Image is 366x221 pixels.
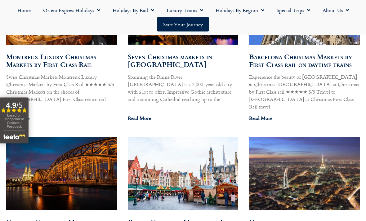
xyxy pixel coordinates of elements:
a: Holidays by Region [209,3,270,17]
a: Holidays by Rail [106,3,160,17]
a: Orient Express Holidays [37,3,106,17]
a: About Us [316,3,355,17]
a: Start your Journey [157,17,209,32]
a: Seven Christmas markets in [GEOGRAPHIC_DATA] [128,51,212,69]
a: Luxury Trains [160,3,209,17]
a: Barcelona Christmas Markets by First Class rail on daytime trains [249,51,352,69]
p: Experience the beauty of [GEOGRAPHIC_DATA] at Christmas [GEOGRAPHIC_DATA] at Christmas by First C... [249,73,360,110]
a: Home [11,3,37,17]
a: Read more about Seven Christmas markets in Cologne [128,114,151,122]
a: Montreux Luxury Christmas Markets by First Class Rail [6,51,96,69]
a: Special Trips [270,3,316,17]
a: Read more about Barcelona Christmas Markets by First Class rail on daytime trains [249,114,272,122]
p: Swiss Christmas Markets Montreux Luxury Christmas Markets by First Class Rail ★★★★★ 5/5 Christmas... [6,73,117,103]
p: Spanning the Rhine River, [GEOGRAPHIC_DATA] is a 2,000-year-old city with a lot to offer. Impress... [128,73,239,103]
nav: Menu [3,3,363,32]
